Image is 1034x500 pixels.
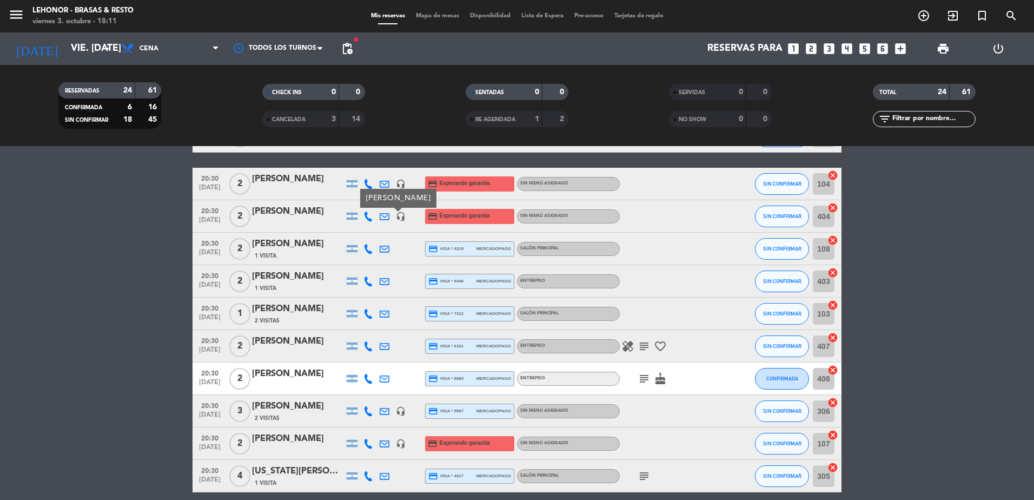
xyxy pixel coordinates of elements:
[520,409,568,413] span: Sin menú asignado
[520,376,545,380] span: ENTREPISO
[255,479,276,488] span: 1 Visita
[123,87,132,94] strong: 24
[428,212,438,221] i: credit_card
[255,317,280,325] span: 2 Visitas
[763,473,801,479] span: SIN CONFIRMAR
[65,117,108,123] span: SIN CONFIRMAR
[827,170,838,181] i: cancel
[360,189,436,208] div: [PERSON_NAME]
[786,42,800,56] i: looks_one
[196,236,223,249] span: 20:30
[763,115,770,123] strong: 0
[755,465,809,487] button: SIN CONFIRMAR
[822,42,836,56] i: looks_3
[755,433,809,455] button: SIN CONFIRMAR
[428,244,463,254] span: visa * 9219
[878,113,891,126] i: filter_list
[252,302,344,316] div: [PERSON_NAME]
[763,278,801,284] span: SIN CONFIRMAR
[755,335,809,357] button: SIN CONFIRMAR
[917,9,930,22] i: add_circle_outline
[410,13,465,19] span: Mapa de mesas
[520,473,559,478] span: SALÓN PRINCIPAL
[755,368,809,390] button: CONFIRMADA
[140,45,158,52] span: Cena
[827,267,838,278] i: cancel
[366,13,410,19] span: Mis reservas
[475,90,504,95] span: SENTADAS
[476,245,511,252] span: mercadopago
[255,252,276,260] span: 1 Visita
[65,88,100,94] span: RESERVADAS
[229,303,250,325] span: 1
[520,279,545,283] span: ENTREPISO
[8,37,65,61] i: [DATE]
[341,42,354,55] span: pending_actions
[396,406,406,416] i: headset_mic
[560,88,566,96] strong: 0
[428,309,463,319] span: visa * 7312
[475,117,515,122] span: RE AGENDADA
[428,341,438,351] i: credit_card
[252,399,344,413] div: [PERSON_NAME]
[252,269,344,284] div: [PERSON_NAME]
[196,334,223,346] span: 20:30
[569,13,609,19] span: Pre-acceso
[255,414,280,423] span: 2 Visitas
[196,216,223,229] span: [DATE]
[252,367,344,381] div: [PERSON_NAME]
[971,32,1026,65] div: LOG OUT
[763,88,770,96] strong: 0
[196,464,223,476] span: 20:30
[428,309,438,319] i: credit_card
[992,42,1005,55] i: power_settings_new
[638,470,651,483] i: subject
[356,88,362,96] strong: 0
[739,115,743,123] strong: 0
[440,179,490,188] span: Esperando garantía
[654,340,667,353] i: favorite_border
[465,13,516,19] span: Disponibilidad
[128,103,132,111] strong: 6
[520,441,568,445] span: Sin menú asignado
[396,439,406,449] i: headset_mic
[520,344,545,348] span: ENTREPISO
[196,379,223,391] span: [DATE]
[755,238,809,260] button: SIN CONFIRMAR
[763,343,801,349] span: SIN CONFIRMAR
[396,179,406,189] i: headset_mic
[148,116,159,123] strong: 45
[272,90,302,95] span: CHECK INS
[196,269,223,281] span: 20:30
[428,406,438,416] i: credit_card
[476,375,511,382] span: mercadopago
[8,6,24,27] button: menu
[252,172,344,186] div: [PERSON_NAME]
[766,376,798,381] span: CONFIRMADA
[946,9,959,22] i: exit_to_app
[196,172,223,184] span: 20:30
[229,465,250,487] span: 4
[196,346,223,359] span: [DATE]
[827,332,838,343] i: cancel
[976,9,989,22] i: turned_in_not
[428,277,438,286] i: credit_card
[876,42,890,56] i: looks_6
[65,105,102,110] span: CONFIRMADA
[252,205,344,219] div: [PERSON_NAME]
[148,103,159,111] strong: 16
[196,366,223,379] span: 20:30
[229,433,250,455] span: 2
[252,237,344,251] div: [PERSON_NAME]
[827,300,838,311] i: cancel
[196,444,223,456] span: [DATE]
[353,36,359,43] span: fiber_manual_record
[196,399,223,411] span: 20:30
[229,271,250,292] span: 2
[229,368,250,390] span: 2
[428,471,438,481] i: credit_card
[739,88,743,96] strong: 0
[196,301,223,314] span: 20:30
[428,374,463,384] span: visa * 8689
[858,42,872,56] i: looks_5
